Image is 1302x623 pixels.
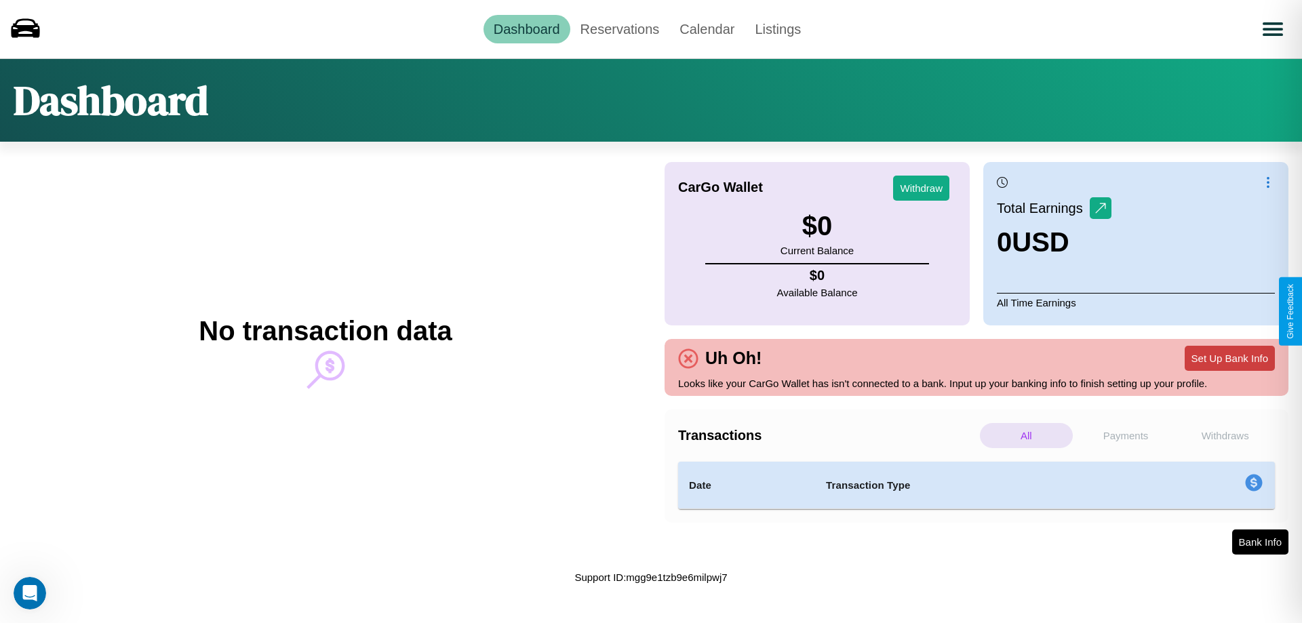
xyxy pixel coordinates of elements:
[199,316,452,346] h2: No transaction data
[678,428,976,443] h4: Transactions
[669,15,745,43] a: Calendar
[781,241,854,260] p: Current Balance
[1185,346,1275,371] button: Set Up Bank Info
[689,477,804,494] h4: Date
[1080,423,1172,448] p: Payments
[570,15,670,43] a: Reservations
[997,196,1090,220] p: Total Earnings
[777,283,858,302] p: Available Balance
[893,176,949,201] button: Withdraw
[678,462,1275,509] table: simple table
[14,73,208,128] h1: Dashboard
[997,293,1275,312] p: All Time Earnings
[1232,529,1288,555] button: Bank Info
[484,15,570,43] a: Dashboard
[745,15,811,43] a: Listings
[1286,284,1295,339] div: Give Feedback
[678,180,763,195] h4: CarGo Wallet
[777,268,858,283] h4: $ 0
[826,477,1134,494] h4: Transaction Type
[1179,423,1271,448] p: Withdraws
[698,348,768,368] h4: Uh Oh!
[781,211,854,241] h3: $ 0
[997,227,1111,258] h3: 0 USD
[1254,10,1292,48] button: Open menu
[14,577,46,609] iframe: Intercom live chat
[574,568,727,586] p: Support ID: mgg9e1tzb9e6milpwj7
[678,374,1275,393] p: Looks like your CarGo Wallet has isn't connected to a bank. Input up your banking info to finish ...
[980,423,1073,448] p: All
